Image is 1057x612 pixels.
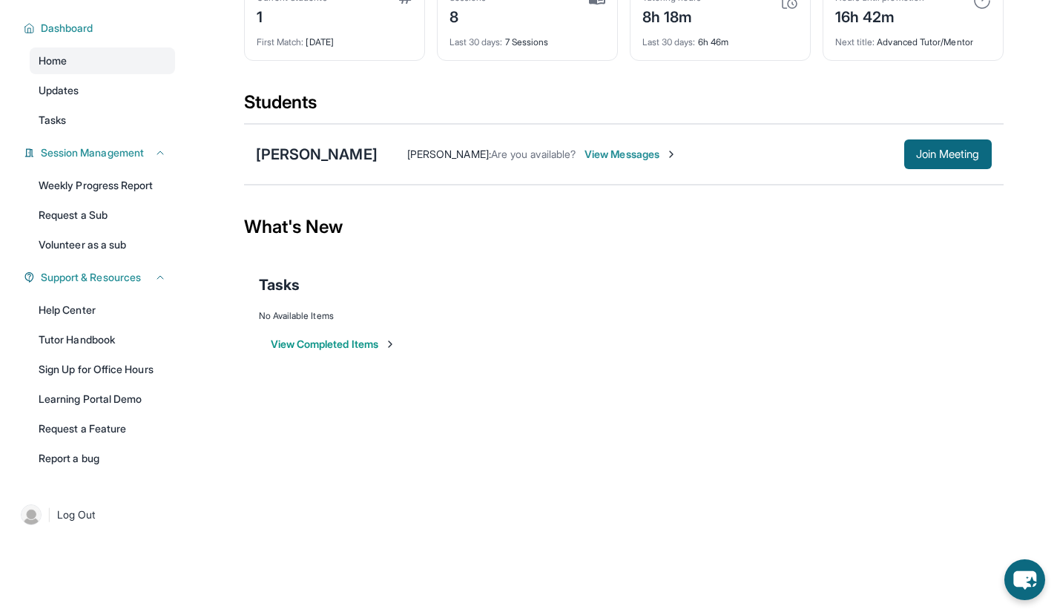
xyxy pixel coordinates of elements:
a: Home [30,47,175,74]
a: Request a Feature [30,415,175,442]
a: Volunteer as a sub [30,231,175,258]
button: chat-button [1004,559,1045,600]
span: Tasks [259,274,300,295]
span: Log Out [57,507,96,522]
div: 1 [257,4,327,27]
button: Dashboard [35,21,166,36]
span: Join Meeting [916,150,980,159]
a: Learning Portal Demo [30,386,175,412]
span: Dashboard [41,21,93,36]
img: user-img [21,504,42,525]
button: Support & Resources [35,270,166,285]
div: 8 [450,4,487,27]
a: Tasks [30,107,175,134]
a: Sign Up for Office Hours [30,356,175,383]
span: Support & Resources [41,270,141,285]
span: Session Management [41,145,144,160]
button: View Completed Items [271,337,396,352]
div: Students [244,91,1004,123]
a: Request a Sub [30,202,175,228]
div: 8h 18m [642,4,702,27]
a: |Log Out [15,499,175,531]
a: Report a bug [30,445,175,472]
span: | [47,506,51,524]
div: [PERSON_NAME] [256,144,378,165]
a: Help Center [30,297,175,323]
span: Last 30 days : [642,36,696,47]
span: Last 30 days : [450,36,503,47]
button: Session Management [35,145,166,160]
span: Updates [39,83,79,98]
span: Home [39,53,67,68]
div: No Available Items [259,310,989,322]
div: 7 Sessions [450,27,605,48]
a: Tutor Handbook [30,326,175,353]
span: First Match : [257,36,304,47]
div: Advanced Tutor/Mentor [835,27,991,48]
button: Join Meeting [904,139,992,169]
a: Weekly Progress Report [30,172,175,199]
span: Next title : [835,36,875,47]
span: Tasks [39,113,66,128]
div: 16h 42m [835,4,924,27]
a: Updates [30,77,175,104]
span: Are you available? [491,148,576,160]
div: What's New [244,194,1004,260]
div: 6h 46m [642,27,798,48]
span: View Messages [585,147,677,162]
div: [DATE] [257,27,412,48]
img: Chevron-Right [665,148,677,160]
span: [PERSON_NAME] : [407,148,491,160]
